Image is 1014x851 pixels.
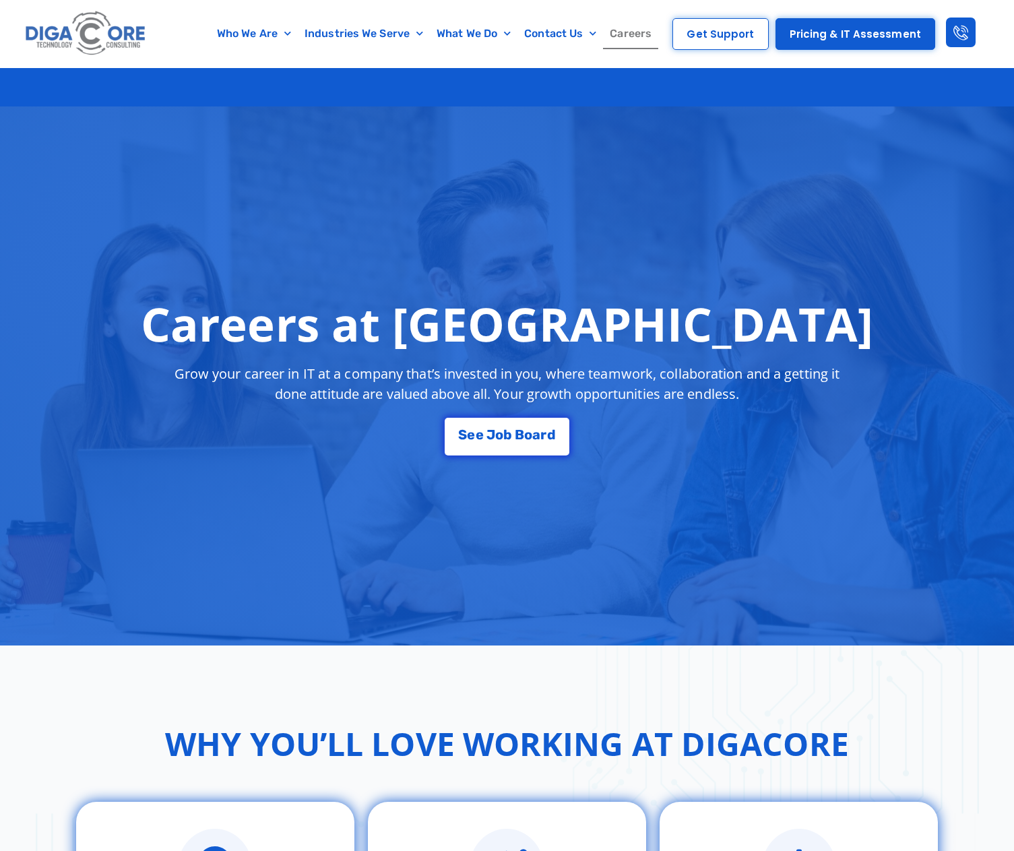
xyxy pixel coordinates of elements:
[141,296,873,350] h1: Careers at [GEOGRAPHIC_DATA]
[430,18,517,49] a: What We Do
[210,18,298,49] a: Who We Are
[775,18,935,50] a: Pricing & IT Assessment
[203,18,665,49] nav: Menu
[445,418,569,455] a: See Job Board
[517,18,603,49] a: Contact Us
[458,428,467,441] span: S
[687,29,754,39] span: Get Support
[486,428,495,441] span: J
[162,364,852,404] p: Grow your career in IT at a company that’s invested in you, where teamwork, collaboration and a g...
[165,720,849,768] h2: Why You’ll Love Working at Digacore
[540,428,546,441] span: r
[532,428,540,441] span: a
[524,428,532,441] span: o
[503,428,512,441] span: b
[790,29,921,39] span: Pricing & IT Assessment
[298,18,430,49] a: Industries We Serve
[476,428,484,441] span: e
[672,18,768,50] a: Get Support
[515,428,524,441] span: B
[495,428,503,441] span: o
[547,428,556,441] span: d
[603,18,658,49] a: Careers
[22,7,150,61] img: Digacore logo 1
[467,428,475,441] span: e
